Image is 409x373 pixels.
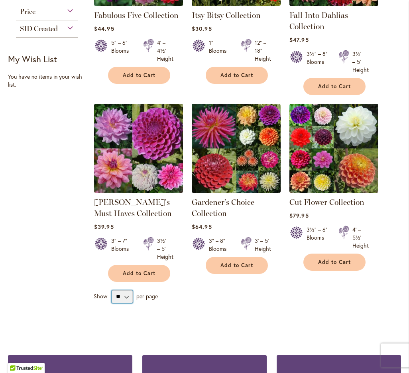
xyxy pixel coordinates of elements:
[6,345,28,367] iframe: Launch Accessibility Center
[352,226,369,250] div: 4' – 5½' Height
[352,50,369,74] div: 3½' – 5' Height
[220,72,253,79] span: Add to Cart
[111,39,134,63] div: 5" – 6" Blooms
[94,104,183,193] img: Heather's Must Haves Collection
[20,24,58,33] span: SID Created
[220,262,253,269] span: Add to Cart
[206,257,268,274] button: Add to Cart
[209,39,231,63] div: 1" Blooms
[307,226,329,250] div: 3½" – 6" Blooms
[289,36,309,44] span: $47.95
[94,10,179,20] a: Fabulous Five Collection
[123,270,155,277] span: Add to Cart
[8,73,90,89] div: You have no items in your wish list.
[289,212,309,219] span: $79.95
[289,10,348,31] a: Fall Into Dahlias Collection
[94,187,183,194] a: Heather's Must Haves Collection
[157,237,173,261] div: 3½' – 5' Height
[20,7,35,16] span: Price
[192,223,212,230] span: $64.95
[307,50,329,74] div: 3½" – 8" Blooms
[289,197,364,207] a: Cut Flower Collection
[94,25,114,32] span: $44.95
[108,265,170,282] button: Add to Cart
[255,39,271,63] div: 12" – 18" Height
[94,223,114,230] span: $39.95
[192,187,281,194] a: Gardener's Choice Collection
[303,254,366,271] button: Add to Cart
[289,104,378,193] img: CUT FLOWER COLLECTION
[94,197,172,218] a: [PERSON_NAME]'s Must Haves Collection
[318,259,351,266] span: Add to Cart
[303,78,366,95] button: Add to Cart
[192,197,254,218] a: Gardener's Choice Collection
[123,72,155,79] span: Add to Cart
[209,237,231,253] div: 3" – 8" Blooms
[192,104,281,193] img: Gardener's Choice Collection
[255,237,271,253] div: 3' – 5' Height
[111,237,134,261] div: 3" – 7" Blooms
[8,53,57,65] strong: My Wish List
[192,10,261,20] a: Itsy Bitsy Collection
[157,39,173,63] div: 4' – 4½' Height
[206,67,268,84] button: Add to Cart
[289,187,378,194] a: CUT FLOWER COLLECTION
[94,292,107,300] span: Show
[136,292,158,300] span: per page
[318,83,351,90] span: Add to Cart
[192,25,212,32] span: $30.95
[108,67,170,84] button: Add to Cart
